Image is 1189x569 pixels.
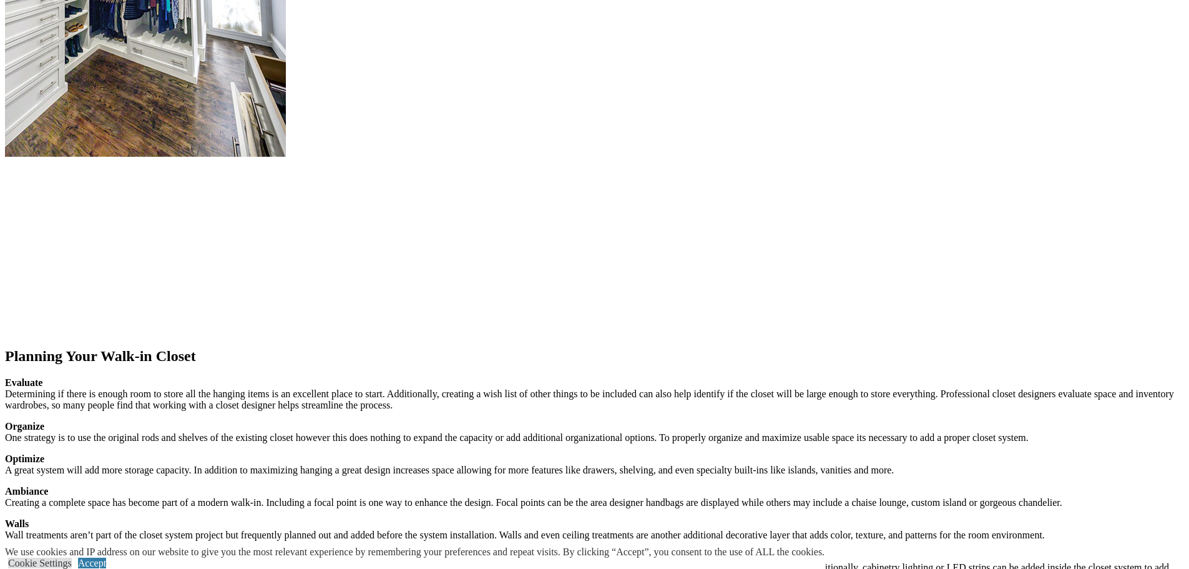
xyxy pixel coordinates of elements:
[5,421,1184,443] p: One strategy is to use the original rods and shelves of the existing closet however this does not...
[5,486,1184,508] p: Creating a complete space has become part of a modern walk-in. Including a focal point is one way...
[5,377,42,388] strong: Evaluate
[5,453,1184,476] p: A great system will add more storage capacity. In addition to maximizing hanging a great design i...
[5,486,48,497] strong: Ambiance
[5,421,44,432] strong: Organize
[8,558,72,568] a: Cookie Settings
[5,453,44,464] strong: Optimize
[5,377,1184,411] p: Determining if there is enough room to store all the hanging items is an excellent place to start...
[78,558,106,568] a: Accept
[5,547,824,558] div: We use cookies and IP address on our website to give you the most relevant experience by remember...
[5,518,29,529] strong: Walls
[5,348,1184,365] h2: Planning Your Walk-in Closet
[5,518,1184,541] p: Wall treatments aren’t part of the closet system project but frequently planned out and added bef...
